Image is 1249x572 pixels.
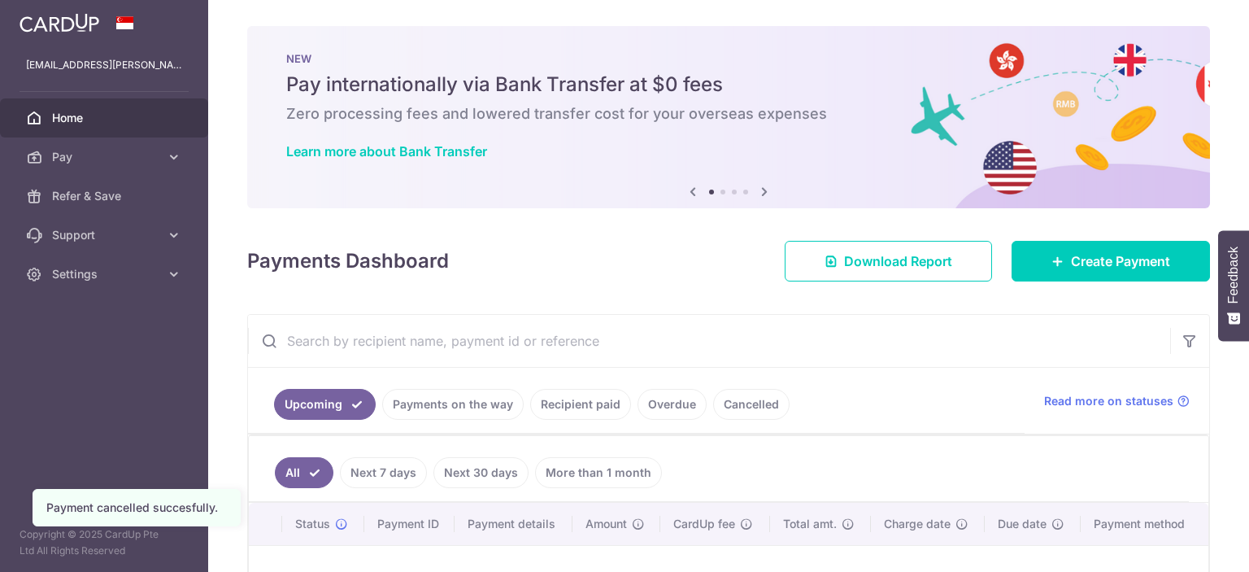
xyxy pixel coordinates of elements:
[1226,247,1241,303] span: Feedback
[247,247,449,276] h4: Payments Dashboard
[1012,241,1210,282] a: Create Payment
[364,503,455,545] th: Payment ID
[26,57,182,73] p: [EMAIL_ADDRESS][PERSON_NAME][DOMAIN_NAME]
[884,516,951,532] span: Charge date
[286,143,487,159] a: Learn more about Bank Transfer
[1044,393,1190,409] a: Read more on statuses
[1071,251,1170,271] span: Create Payment
[286,72,1171,98] h5: Pay internationally via Bank Transfer at $0 fees
[20,13,99,33] img: CardUp
[248,315,1170,367] input: Search by recipient name, payment id or reference
[52,149,159,165] span: Pay
[1218,230,1249,341] button: Feedback - Show survey
[713,389,790,420] a: Cancelled
[274,389,376,420] a: Upcoming
[1044,393,1173,409] span: Read more on statuses
[295,516,330,532] span: Status
[638,389,707,420] a: Overdue
[433,457,529,488] a: Next 30 days
[275,457,333,488] a: All
[52,110,159,126] span: Home
[52,188,159,204] span: Refer & Save
[530,389,631,420] a: Recipient paid
[998,516,1047,532] span: Due date
[286,104,1171,124] h6: Zero processing fees and lowered transfer cost for your overseas expenses
[382,389,524,420] a: Payments on the way
[286,52,1171,65] p: NEW
[673,516,735,532] span: CardUp fee
[785,241,992,282] a: Download Report
[844,251,952,271] span: Download Report
[1081,503,1208,545] th: Payment method
[535,457,662,488] a: More than 1 month
[783,516,837,532] span: Total amt.
[52,227,159,243] span: Support
[52,266,159,282] span: Settings
[455,503,572,545] th: Payment details
[46,500,227,516] div: Payment cancelled succesfully.
[247,26,1210,208] img: Bank transfer banner
[340,457,427,488] a: Next 7 days
[585,516,627,532] span: Amount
